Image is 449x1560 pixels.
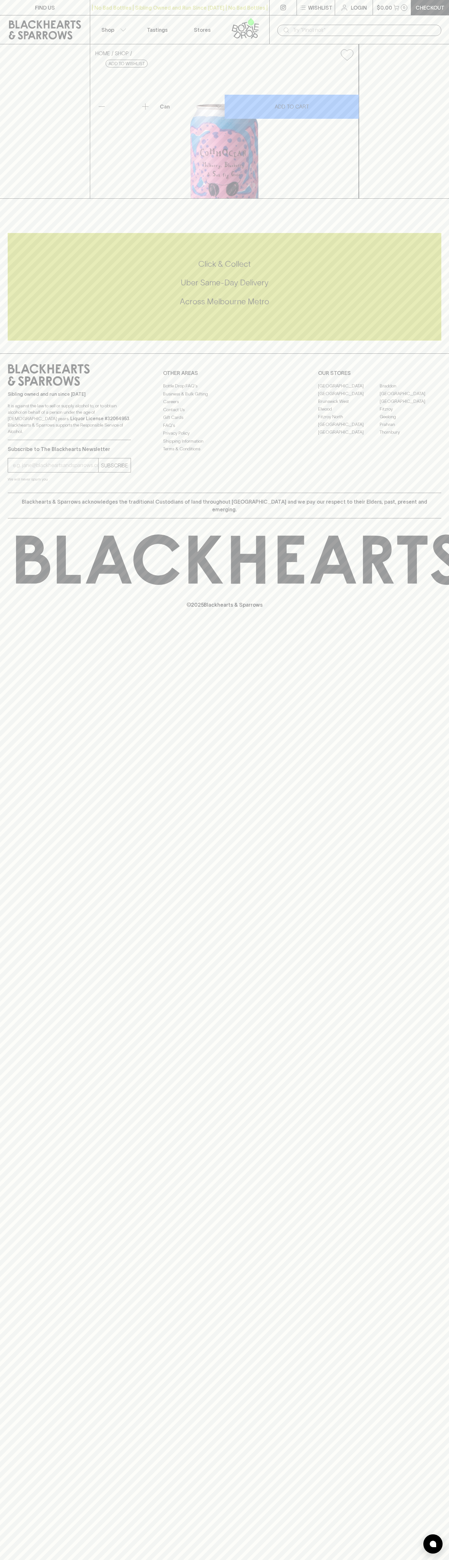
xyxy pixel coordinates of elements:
button: Add to wishlist [338,47,356,63]
div: Call to action block [8,233,441,341]
p: Wishlist [308,4,332,12]
a: [GEOGRAPHIC_DATA] [380,397,441,405]
button: ADD TO CART [225,95,359,119]
p: Checkout [416,4,445,12]
p: Login [351,4,367,12]
h5: Click & Collect [8,259,441,269]
p: Blackhearts & Sparrows acknowledges the traditional Custodians of land throughout [GEOGRAPHIC_DAT... [13,498,436,513]
a: Gift Cards [163,414,286,421]
p: It is against the law to sell or supply alcohol to, or to obtain alcohol on behalf of a person un... [8,403,131,435]
a: Fitzroy [380,405,441,413]
a: [GEOGRAPHIC_DATA] [318,420,380,428]
a: [GEOGRAPHIC_DATA] [380,390,441,397]
a: Elwood [318,405,380,413]
strong: Liquor License #32064953 [70,416,129,421]
p: Can [160,103,170,110]
p: $0.00 [377,4,392,12]
a: Tastings [135,15,180,44]
a: SHOP [115,50,129,56]
p: We will never spam you [8,476,131,482]
a: Terms & Conditions [163,445,286,453]
p: 0 [403,6,405,9]
a: Privacy Policy [163,429,286,437]
a: [GEOGRAPHIC_DATA] [318,428,380,436]
p: OUR STORES [318,369,441,377]
p: Subscribe to The Blackhearts Newsletter [8,445,131,453]
a: FAQ's [163,421,286,429]
a: Contact Us [163,406,286,413]
div: Can [157,100,224,113]
a: Stores [180,15,225,44]
input: Try "Pinot noir" [293,25,436,35]
p: FIND US [35,4,55,12]
a: Fitzroy North [318,413,380,420]
input: e.g. jane@blackheartsandsparrows.com.au [13,460,98,471]
p: SUBSCRIBE [101,462,128,469]
p: Sibling owned and run since [DATE] [8,391,131,397]
p: ADD TO CART [275,103,309,110]
a: [GEOGRAPHIC_DATA] [318,382,380,390]
a: Thornbury [380,428,441,436]
p: Shop [101,26,114,34]
a: HOME [95,50,110,56]
a: Brunswick West [318,397,380,405]
button: Add to wishlist [106,60,148,67]
a: Careers [163,398,286,406]
button: SUBSCRIBE [99,458,131,472]
p: Tastings [147,26,168,34]
a: [GEOGRAPHIC_DATA] [318,390,380,397]
a: Prahran [380,420,441,428]
a: Shipping Information [163,437,286,445]
img: 52554.png [90,66,358,198]
a: Braddon [380,382,441,390]
a: Business & Bulk Gifting [163,390,286,398]
h5: Across Melbourne Metro [8,296,441,307]
a: Geelong [380,413,441,420]
button: Shop [90,15,135,44]
p: Stores [194,26,211,34]
img: bubble-icon [430,1541,436,1547]
p: OTHER AREAS [163,369,286,377]
a: Bottle Drop FAQ's [163,382,286,390]
h5: Uber Same-Day Delivery [8,277,441,288]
